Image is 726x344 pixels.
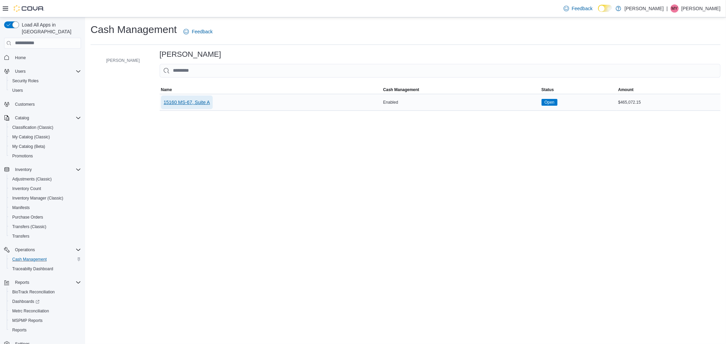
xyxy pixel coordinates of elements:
[12,134,50,140] span: My Catalog (Classic)
[12,224,46,229] span: Transfers (Classic)
[192,28,212,35] span: Feedback
[10,255,49,263] a: Cash Management
[160,86,382,94] button: Name
[540,86,617,94] button: Status
[10,297,42,306] a: Dashboards
[12,205,30,210] span: Manifests
[12,114,32,122] button: Catalog
[12,67,81,75] span: Users
[617,98,721,106] div: $465,072.15
[12,289,55,295] span: BioTrack Reconciliation
[7,86,84,95] button: Users
[7,212,84,222] button: Purchase Orders
[12,153,33,159] span: Promotions
[1,245,84,255] button: Operations
[10,265,56,273] a: Traceabilty Dashboard
[617,86,721,94] button: Amount
[542,87,554,92] span: Status
[10,133,81,141] span: My Catalog (Classic)
[10,326,81,334] span: Reports
[1,113,84,123] button: Catalog
[10,223,81,231] span: Transfers (Classic)
[545,99,554,105] span: Open
[14,5,44,12] img: Cova
[382,98,540,106] div: Enabled
[7,316,84,325] button: MSPMP Reports
[10,185,81,193] span: Inventory Count
[10,223,49,231] a: Transfers (Classic)
[12,195,63,201] span: Inventory Manager (Classic)
[618,87,633,92] span: Amount
[10,175,54,183] a: Adjustments (Classic)
[7,231,84,241] button: Transfers
[12,100,37,108] a: Customers
[12,299,39,304] span: Dashboards
[671,4,679,13] div: Mariah Yates
[15,280,29,285] span: Reports
[12,246,81,254] span: Operations
[91,23,177,36] h1: Cash Management
[10,288,58,296] a: BioTrack Reconciliation
[15,247,35,253] span: Operations
[1,278,84,287] button: Reports
[10,77,41,85] a: Security Roles
[7,76,84,86] button: Security Roles
[10,175,81,183] span: Adjustments (Classic)
[12,234,29,239] span: Transfers
[10,77,81,85] span: Security Roles
[10,265,81,273] span: Traceabilty Dashboard
[12,327,27,333] span: Reports
[10,232,81,240] span: Transfers
[160,50,221,58] h3: [PERSON_NAME]
[7,184,84,193] button: Inventory Count
[7,193,84,203] button: Inventory Manager (Classic)
[681,4,721,13] p: [PERSON_NAME]
[10,86,26,94] a: Users
[10,123,56,132] a: Classification (Classic)
[7,123,84,132] button: Classification (Classic)
[561,2,595,15] a: Feedback
[598,5,612,12] input: Dark Mode
[10,204,32,212] a: Manifests
[12,308,49,314] span: Metrc Reconciliation
[383,87,419,92] span: Cash Management
[7,132,84,142] button: My Catalog (Classic)
[7,222,84,231] button: Transfers (Classic)
[181,25,215,38] a: Feedback
[1,67,84,76] button: Users
[1,99,84,109] button: Customers
[12,214,43,220] span: Purchase Orders
[10,232,32,240] a: Transfers
[97,56,143,65] button: [PERSON_NAME]
[12,266,53,272] span: Traceabilty Dashboard
[12,67,28,75] button: Users
[12,125,53,130] span: Classification (Classic)
[12,278,32,287] button: Reports
[7,306,84,316] button: Metrc Reconciliation
[12,144,45,149] span: My Catalog (Beta)
[12,246,38,254] button: Operations
[10,316,45,325] a: MSPMP Reports
[666,4,668,13] p: |
[10,194,81,202] span: Inventory Manager (Classic)
[10,297,81,306] span: Dashboards
[7,287,84,297] button: BioTrack Reconciliation
[161,87,172,92] span: Name
[12,186,41,191] span: Inventory Count
[12,53,81,62] span: Home
[10,123,81,132] span: Classification (Classic)
[12,100,81,108] span: Customers
[10,142,81,151] span: My Catalog (Beta)
[10,307,81,315] span: Metrc Reconciliation
[12,114,81,122] span: Catalog
[12,278,81,287] span: Reports
[12,257,47,262] span: Cash Management
[10,316,81,325] span: MSPMP Reports
[1,53,84,63] button: Home
[12,318,43,323] span: MSPMP Reports
[10,152,81,160] span: Promotions
[19,21,81,35] span: Load All Apps in [GEOGRAPHIC_DATA]
[7,151,84,161] button: Promotions
[7,297,84,306] a: Dashboards
[7,255,84,264] button: Cash Management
